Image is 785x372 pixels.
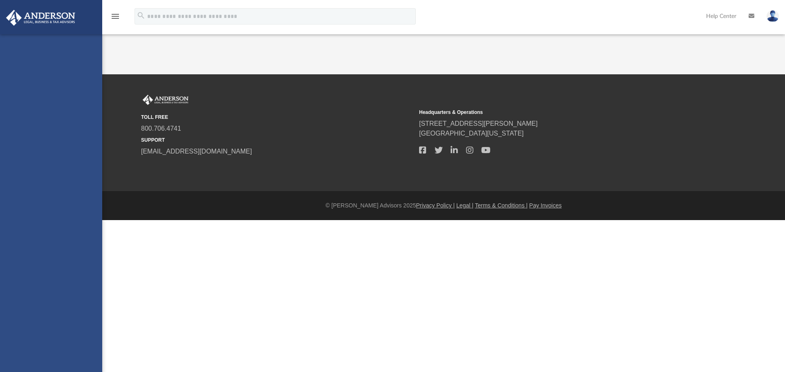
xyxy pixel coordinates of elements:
a: [EMAIL_ADDRESS][DOMAIN_NAME] [141,148,252,155]
i: search [137,11,146,20]
img: Anderson Advisors Platinum Portal [141,95,190,105]
div: © [PERSON_NAME] Advisors 2025 [102,201,785,210]
i: menu [110,11,120,21]
img: User Pic [767,10,779,22]
small: TOLL FREE [141,114,413,121]
a: Privacy Policy | [416,202,455,209]
a: menu [110,16,120,21]
a: [GEOGRAPHIC_DATA][US_STATE] [419,130,524,137]
a: Terms & Conditions | [475,202,528,209]
small: SUPPORT [141,136,413,144]
a: [STREET_ADDRESS][PERSON_NAME] [419,120,538,127]
a: Pay Invoices [529,202,561,209]
a: Legal | [456,202,473,209]
a: 800.706.4741 [141,125,181,132]
small: Headquarters & Operations [419,109,691,116]
img: Anderson Advisors Platinum Portal [4,10,78,26]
